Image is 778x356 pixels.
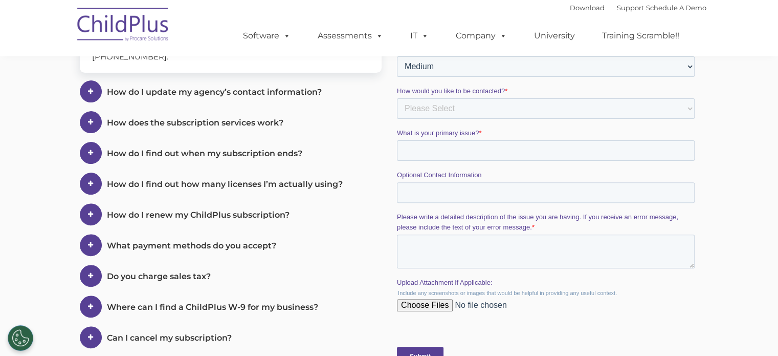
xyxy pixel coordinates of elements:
[107,241,276,250] span: What payment methods do you accept?
[107,271,211,281] span: Do you charge sales tax?
[617,4,644,12] a: Support
[107,118,283,128] span: How does the subscription services work?
[570,4,706,12] font: |
[107,87,322,97] span: How do I update my agency’s contact information?
[400,26,439,46] a: IT
[72,1,174,52] img: ChildPlus by Procare Solutions
[107,210,290,220] span: How do I renew my ChildPlus subscription?
[524,26,585,46] a: University
[570,4,605,12] a: Download
[107,333,232,343] span: Can I cancel my subscription?
[592,26,690,46] a: Training Scramble!!
[107,179,343,189] span: How do I find out how many licenses I’m actually using?
[611,245,778,356] iframe: Chat Widget
[446,26,517,46] a: Company
[107,149,302,158] span: How do I find out when my subscription ends?
[233,26,301,46] a: Software
[107,302,318,312] span: Where can I find a ChildPlus W-9 for my business?
[307,26,393,46] a: Assessments
[646,4,706,12] a: Schedule A Demo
